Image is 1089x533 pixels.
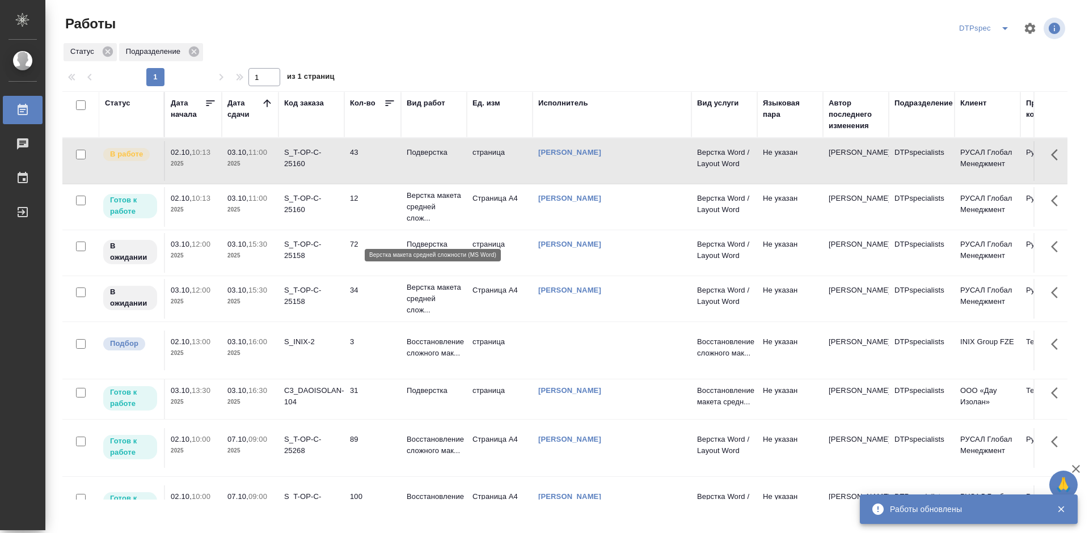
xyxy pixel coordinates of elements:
[1020,331,1086,370] td: Технический
[171,240,192,248] p: 03.10,
[227,445,273,456] p: 2025
[829,98,883,132] div: Автор последнего изменения
[407,385,461,396] p: Подверстка
[227,194,248,202] p: 03.10,
[119,43,203,61] div: Подразделение
[823,428,889,468] td: [PERSON_NAME]
[960,239,1015,261] p: РУСАЛ Глобал Менеджмент
[126,46,184,57] p: Подразделение
[538,386,601,395] a: [PERSON_NAME]
[1049,504,1073,514] button: Закрыть
[171,348,216,359] p: 2025
[344,279,401,319] td: 34
[407,239,461,250] p: Подверстка
[171,98,205,120] div: Дата начала
[757,279,823,319] td: Не указан
[248,386,267,395] p: 16:30
[171,286,192,294] p: 03.10,
[407,282,461,316] p: Верстка макета средней слож...
[227,158,273,170] p: 2025
[102,385,158,412] div: Исполнитель может приступить к работе
[227,435,248,443] p: 07.10,
[697,98,739,109] div: Вид услуги
[407,147,461,158] p: Подверстка
[344,331,401,370] td: 3
[171,396,216,408] p: 2025
[763,98,817,120] div: Языковая пара
[960,434,1015,456] p: РУСАЛ Глобал Менеджмент
[889,379,955,419] td: DTPspecialists
[889,485,955,525] td: DTPspecialists
[1044,279,1071,306] button: Здесь прячутся важные кнопки
[960,193,1015,215] p: РУСАЛ Глобал Менеджмент
[284,336,339,348] div: S_INIX-2
[1020,187,1086,227] td: Русал
[467,379,533,419] td: страница
[823,233,889,273] td: [PERSON_NAME]
[171,435,192,443] p: 02.10,
[171,250,216,261] p: 2025
[697,285,752,307] p: Верстка Word / Layout Word
[70,46,98,57] p: Статус
[1044,331,1071,358] button: Здесь прячутся важные кнопки
[284,147,339,170] div: S_T-OP-C-25160
[960,491,1015,514] p: РУСАЛ Глобал Менеджмент
[407,190,461,224] p: Верстка макета средней слож...
[960,336,1015,348] p: INIX Group FZE
[227,286,248,294] p: 03.10,
[538,286,601,294] a: [PERSON_NAME]
[1044,141,1071,168] button: Здесь прячутся важные кнопки
[110,435,150,458] p: Готов к работе
[110,286,150,309] p: В ожидании
[697,385,752,408] p: Восстановление макета средн...
[284,434,339,456] div: S_T-OP-C-25268
[284,98,324,109] div: Код заказа
[248,337,267,346] p: 16:00
[697,336,752,359] p: Восстановление сложного мак...
[227,348,273,359] p: 2025
[344,379,401,419] td: 31
[467,485,533,525] td: Страница А4
[192,148,210,156] p: 10:13
[171,386,192,395] p: 03.10,
[823,141,889,181] td: [PERSON_NAME]
[1020,279,1086,319] td: Русал
[102,285,158,311] div: Исполнитель назначен, приступать к работе пока рано
[102,434,158,460] div: Исполнитель может приступить к работе
[102,193,158,219] div: Исполнитель может приступить к работе
[110,338,138,349] p: Подбор
[1044,233,1071,260] button: Здесь прячутся важные кнопки
[538,435,601,443] a: [PERSON_NAME]
[344,141,401,181] td: 43
[284,491,339,514] div: S_T-OP-C-25268
[1020,141,1086,181] td: Русал
[697,147,752,170] p: Верстка Word / Layout Word
[823,485,889,525] td: [PERSON_NAME]
[287,70,335,86] span: из 1 страниц
[110,240,150,263] p: В ожидании
[960,98,986,109] div: Клиент
[1016,15,1044,42] span: Настроить таблицу
[248,492,267,501] p: 09:00
[1020,485,1086,525] td: Русал
[407,491,461,514] p: Восстановление сложного мак...
[697,491,752,514] p: Верстка Word / Layout Word
[344,233,401,273] td: 72
[889,141,955,181] td: DTPspecialists
[1054,473,1073,497] span: 🙏
[192,386,210,395] p: 13:30
[171,194,192,202] p: 02.10,
[407,336,461,359] p: Восстановление сложного мак...
[171,337,192,346] p: 02.10,
[823,331,889,370] td: [PERSON_NAME]
[110,149,143,160] p: В работе
[823,187,889,227] td: [PERSON_NAME]
[956,19,1016,37] div: split button
[757,141,823,181] td: Не указан
[467,141,533,181] td: страница
[960,285,1015,307] p: РУСАЛ Глобал Менеджмент
[110,493,150,515] p: Готов к работе
[757,379,823,419] td: Не указан
[192,194,210,202] p: 10:13
[102,239,158,265] div: Исполнитель назначен, приступать к работе пока рано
